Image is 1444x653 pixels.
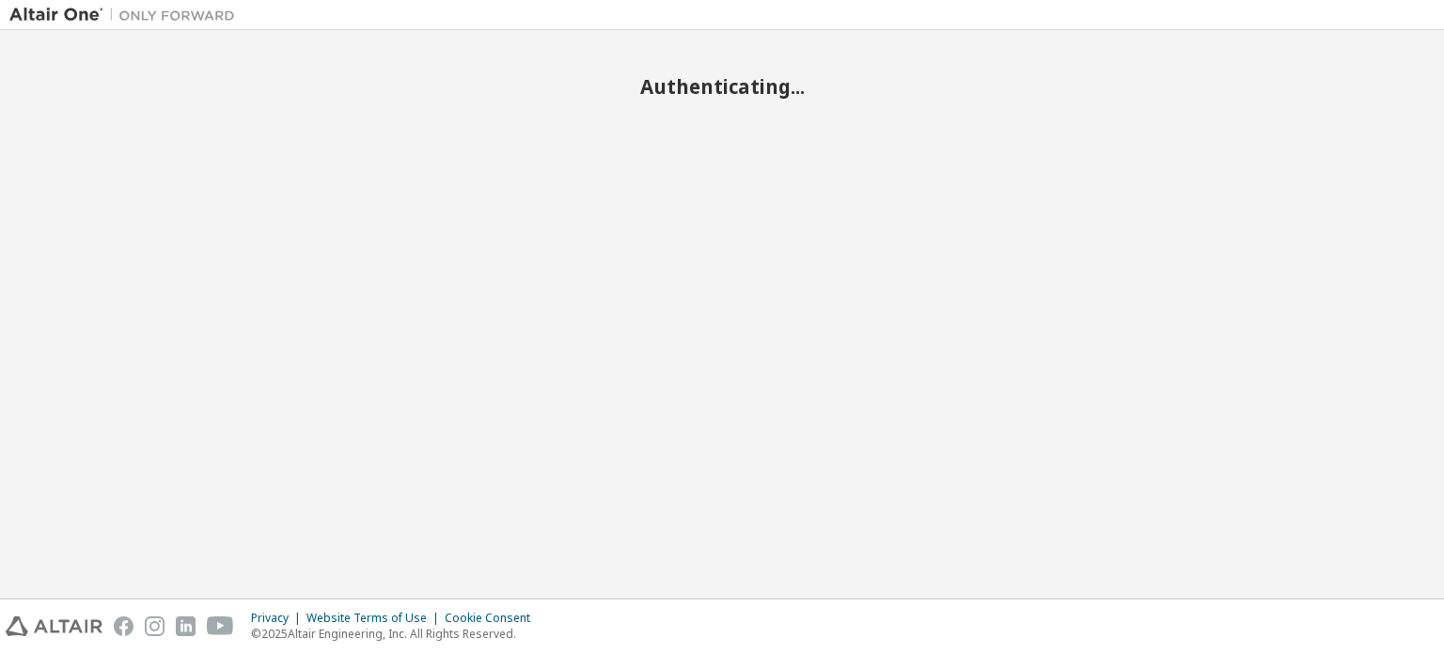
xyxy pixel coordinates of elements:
[9,6,244,24] img: Altair One
[176,616,196,636] img: linkedin.svg
[207,616,234,636] img: youtube.svg
[145,616,165,636] img: instagram.svg
[114,616,133,636] img: facebook.svg
[445,611,541,626] div: Cookie Consent
[6,616,102,636] img: altair_logo.svg
[251,611,306,626] div: Privacy
[251,626,541,642] p: © 2025 Altair Engineering, Inc. All Rights Reserved.
[306,611,445,626] div: Website Terms of Use
[9,74,1435,99] h2: Authenticating...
